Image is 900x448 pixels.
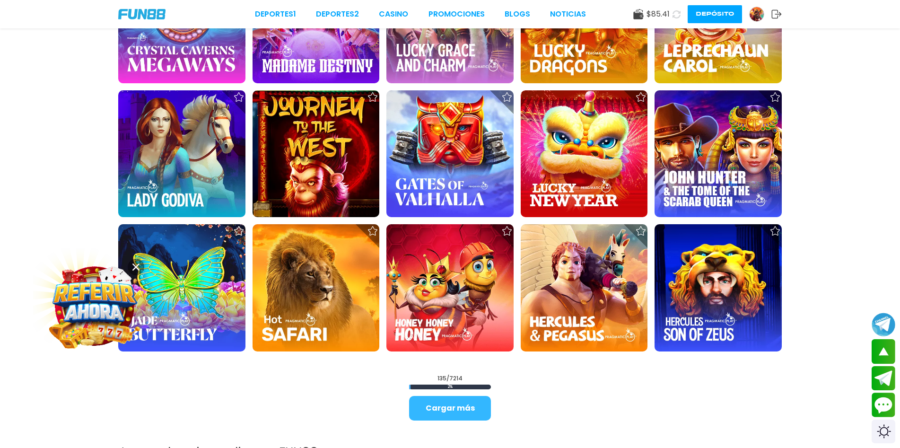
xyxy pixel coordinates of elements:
img: Lady Godiva [118,90,245,218]
img: Hercules and Pegasus [521,224,648,351]
img: Hot Safari [253,224,380,351]
span: $ 85.41 [647,9,670,20]
img: Jade Butterfly [118,224,245,351]
img: Hercules Son of Zeus [655,224,782,351]
img: Honey Honey Honey [386,224,514,351]
div: Switch theme [872,420,895,443]
a: CASINO [379,9,408,20]
span: 135 / 7214 [437,374,463,383]
span: 2 % [409,385,491,389]
a: Deportes2 [316,9,359,20]
button: Join telegram [872,366,895,391]
img: Image Link [50,262,139,351]
img: Journey to the West [253,90,380,218]
img: Avatar [750,7,764,21]
img: John Hunter and the Tomb of the Scarab Queen [655,90,782,218]
img: Lucky New Year [521,90,648,218]
img: Company Logo [118,9,166,19]
button: Depósito [688,5,742,23]
a: Promociones [428,9,485,20]
button: scroll up [872,339,895,364]
button: Join telegram channel [872,312,895,337]
a: NOTICIAS [550,9,586,20]
a: Deportes1 [255,9,296,20]
button: Cargar más [409,396,491,421]
a: Avatar [749,7,771,22]
img: Gates of Valhalla [386,90,514,218]
button: Contact customer service [872,393,895,417]
a: BLOGS [505,9,530,20]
